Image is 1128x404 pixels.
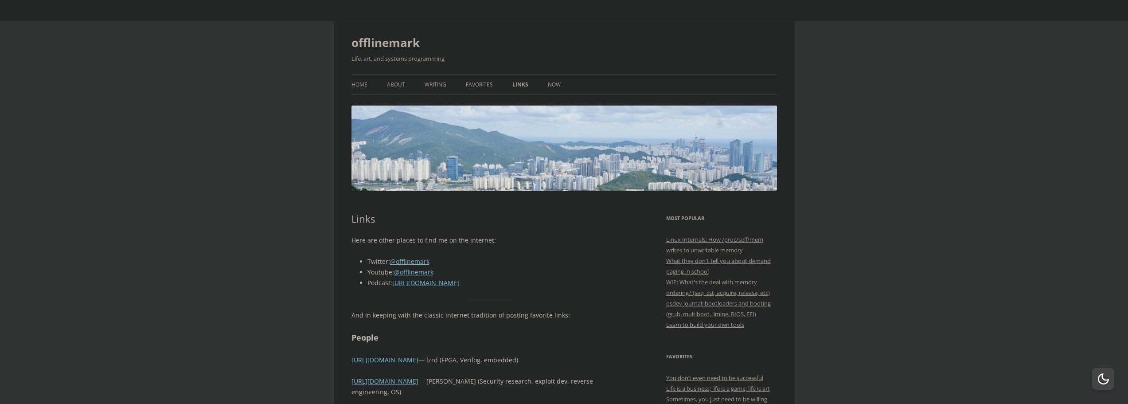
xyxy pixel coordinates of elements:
p: — [PERSON_NAME] (Security research, exploit dev, reverse engineering, OS) [351,376,628,397]
h3: Favorites [666,351,777,362]
a: Writing [425,75,446,94]
a: You don’t even need to be successful [666,374,763,382]
a: Life is a business; life is a game; life is art [666,384,770,392]
a: Favorites [466,75,493,94]
a: Home [351,75,367,94]
h2: Life, art, and systems programming [351,53,777,64]
a: WIP: What's the deal with memory ordering? (seq_cst, acquire, release, etc) [666,278,770,297]
a: @offlinemark [394,268,433,276]
h2: People [351,331,628,344]
a: About [387,75,405,94]
a: [URL][DOMAIN_NAME] [351,377,418,385]
img: offlinemark [351,106,777,191]
p: — lzrd (FPGA, Verilog, embedded) [351,355,628,365]
a: What they don't tell you about demand paging in school [666,257,771,275]
li: Youtube: [367,267,628,278]
a: [URL][DOMAIN_NAME] [351,356,418,364]
a: @offlinemark [390,257,429,266]
p: And in keeping with the classic internet tradition of posting favorite links: [351,310,628,321]
li: Twitter: [367,256,628,267]
h3: Most Popular [666,213,777,224]
a: offlinemark [351,32,420,53]
a: Now [548,75,561,94]
a: Linux Internals: How /proc/self/mem writes to unwritable memory [666,235,763,254]
a: Sometimes, you just need to be willing [666,395,767,403]
li: Podcast: [367,278,628,288]
a: Links [512,75,528,94]
a: osdev journal: bootloaders and booting (grub, multiboot, limine, BIOS, EFI) [666,299,771,318]
a: [URL][DOMAIN_NAME] [392,278,459,287]
p: Here are other places to find me on the internet: [351,235,628,246]
h1: Links [351,213,628,224]
a: Learn to build your own tools [666,321,744,329]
